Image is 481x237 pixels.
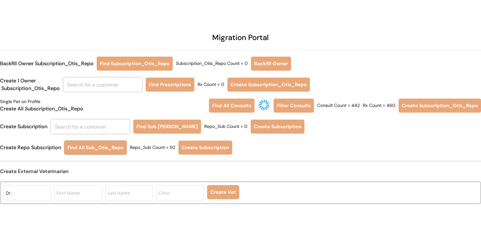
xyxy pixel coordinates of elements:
[198,81,224,88] div: Rx Count = 0
[176,60,248,67] div: Subscription_Otis_Repo Count = 0
[178,141,232,155] button: Create Subscription
[274,99,314,113] button: Filter Consults
[156,185,204,200] input: Clinic
[204,123,247,130] div: Repo_Sub Count = 0
[133,120,201,134] button: Find Sub [PERSON_NAME]
[130,144,175,151] div: Repo_Sub Count = 92
[51,119,130,134] input: Search for a customer
[399,99,481,113] button: Create Subscription_Otis_Repo
[64,141,127,155] button: Find All Sub_Otis_Repo
[146,78,194,92] button: Find Prescriptions
[317,102,360,109] div: Consult Count = 442
[363,102,395,109] div: Rx Count = 460
[207,185,239,199] button: Create Vet
[251,57,291,71] button: Backfill Owner
[209,99,254,113] button: Find All Consults
[227,78,310,92] button: Create Subscription_Otis_Repo
[251,120,304,134] button: Create Subscription
[105,185,153,200] input: Last Name
[63,77,143,92] input: Search for a customer
[97,57,173,71] button: Find Subscription_Otis_Repo
[212,32,269,43] div: Migration Portal
[54,185,102,200] input: First Name
[3,185,51,200] input: Title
